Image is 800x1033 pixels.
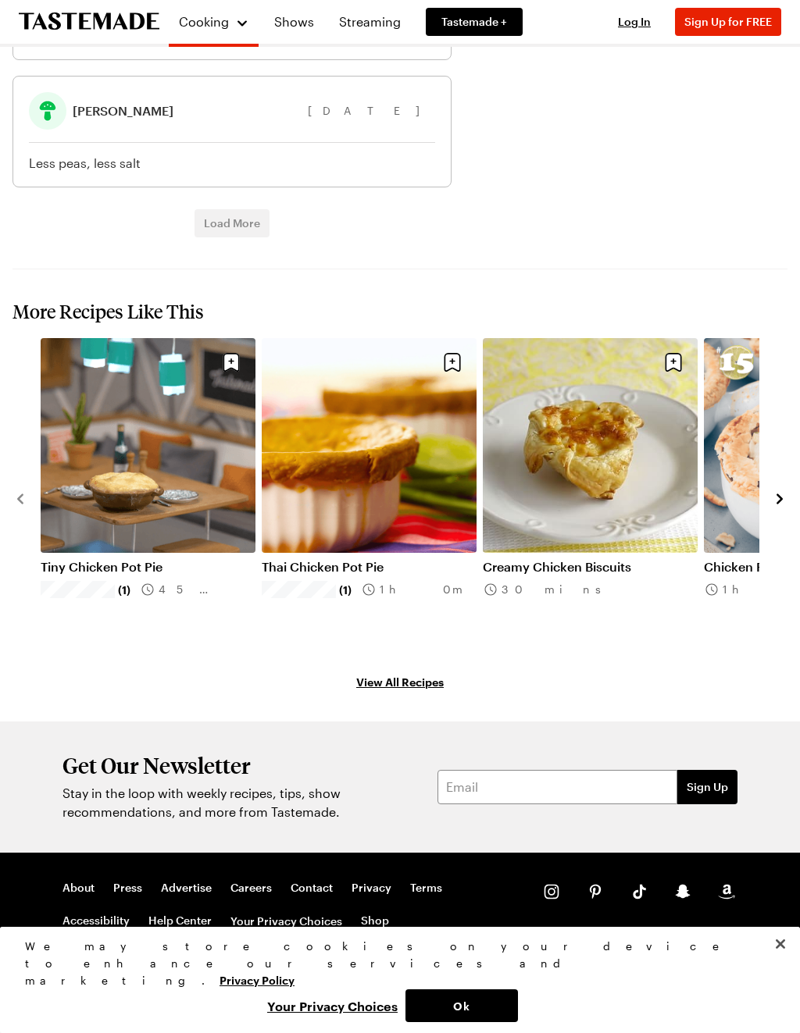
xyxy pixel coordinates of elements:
a: Privacy [352,881,391,895]
h2: More Recipes Like This [12,301,787,322]
button: Sign Up [677,770,737,804]
button: Your Privacy Choices [259,989,405,1022]
a: View All Recipes [12,673,787,690]
span: Cooking [179,14,229,29]
a: Tastemade + [426,8,523,36]
button: Save recipe [659,347,688,377]
button: Save recipe [216,347,246,377]
div: 2 / 8 [262,338,483,657]
a: Thai Chicken Pot Pie [262,559,477,575]
button: Your Privacy Choices [230,914,342,929]
button: [DATE] [308,102,435,119]
button: Log In [603,14,666,30]
button: navigate to next item [772,488,787,507]
button: Cooking [178,6,249,37]
div: 1 / 8 [41,338,262,657]
a: Contact [291,881,333,895]
a: Accessibility [62,914,130,929]
p: Less peas, less salt [29,155,435,171]
span: [PERSON_NAME] [73,103,173,119]
nav: Footer [62,881,512,929]
span: [DATE] [308,104,435,117]
a: More information about your privacy, opens in a new tab [220,972,295,987]
span: Sign Up [687,779,728,795]
div: We may store cookies on your device to enhance our services and marketing. [25,938,762,989]
a: Advertise [161,881,212,895]
div: 3 / 8 [483,338,704,657]
p: Stay in the loop with weekly recipes, tips, show recommendations, and more from Tastemade. [62,784,428,821]
button: navigate to previous item [12,488,28,507]
button: Save recipe [437,347,467,377]
a: Help Center [148,914,212,929]
a: Creamy Chicken Biscuits [483,559,698,575]
span: Log In [618,15,651,28]
span: Sign Up for FREE [684,15,772,28]
input: Email [437,770,677,804]
a: Terms [410,881,442,895]
div: Privacy [25,938,762,1022]
button: Ok [405,989,518,1022]
button: Sign Up for FREE [675,8,781,36]
a: Careers [230,881,272,895]
a: Press [113,881,142,895]
button: Close [763,927,798,961]
a: Shop [361,914,389,929]
span: Tastemade + [441,14,507,30]
a: Tiny Chicken Pot Pie [41,559,255,575]
a: About [62,881,95,895]
a: To Tastemade Home Page [19,13,159,31]
h2: Get Our Newsletter [62,753,428,778]
img: Brennan R. avatar [29,92,66,130]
